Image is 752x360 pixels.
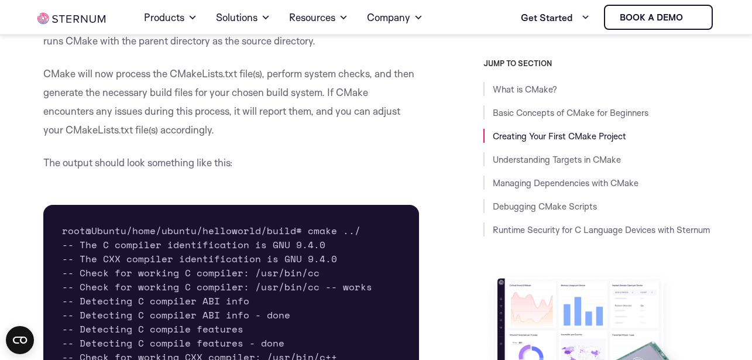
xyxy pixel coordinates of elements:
[493,177,638,188] a: Managing Dependencies with CMake
[493,84,557,95] a: What is CMake?
[493,154,621,165] a: Understanding Targets in CMake
[367,1,423,34] a: Company
[216,1,270,34] a: Solutions
[289,1,348,34] a: Resources
[493,131,626,142] a: Creating Your First CMake Project
[144,1,197,34] a: Products
[43,64,419,139] p: CMake will now process the CMakeLists.txt file(s), perform system checks, and then generate the n...
[493,107,648,118] a: Basic Concepts of CMake for Beginners
[604,5,713,30] a: Book a demo
[6,326,34,354] button: Open CMP widget
[483,59,715,68] h3: JUMP TO SECTION
[493,224,710,235] a: Runtime Security for C Language Devices with Sternum
[37,13,105,24] img: sternum iot
[493,201,597,212] a: Debugging CMake Scripts
[43,153,419,172] p: The output should look something like this:
[521,6,590,29] a: Get Started
[688,13,697,22] img: sternum iot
